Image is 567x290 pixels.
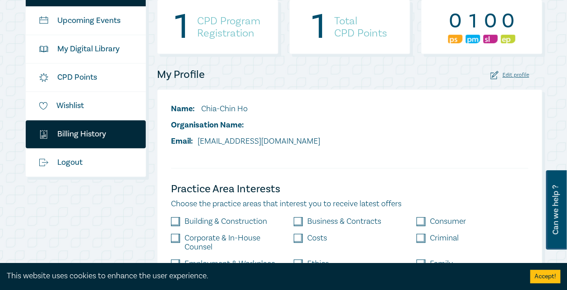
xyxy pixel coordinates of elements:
div: 1 [175,15,188,39]
label: Business & Contracts [307,217,381,226]
a: Wishlist [26,92,146,120]
img: Professional Skills [448,35,462,43]
div: 0 [483,9,498,33]
label: Costs [307,234,327,243]
span: Organisation Name: [171,120,244,130]
label: Consumer [430,217,466,226]
h4: Practice Area Interests [171,182,528,196]
div: Edit profile [490,71,529,79]
div: This website uses cookies to enhance the user experience. [7,270,516,282]
label: Employment & Workplace Relations [184,259,283,277]
img: Practice Management & Business Skills [466,35,480,43]
span: Can we help ? [551,176,560,244]
label: Family [430,259,453,268]
div: 0 [448,9,462,33]
div: 1 [466,9,480,33]
tspan: $ [41,131,43,136]
div: 0 [501,9,515,33]
img: Substantive Law [483,35,498,43]
img: Ethics & Professional Responsibility [501,35,515,43]
label: Corporate & In-House Counsel [184,234,283,252]
label: Criminal [430,234,459,243]
label: Ethics [307,259,329,268]
span: Name: [171,104,195,114]
a: $Billing History [26,120,146,148]
label: Building & Construction [184,217,267,226]
button: Accept cookies [530,270,560,283]
li: Chia-Chin Ho [171,103,320,115]
p: Choose the practice areas that interest you to receive latest offers [171,198,528,210]
a: Logout [26,149,146,177]
a: Upcoming Events [26,7,146,35]
div: 1 [312,15,325,39]
a: CPD Points [26,63,146,91]
h4: My Profile [157,68,205,82]
a: My Digital Library [26,35,146,63]
li: [EMAIL_ADDRESS][DOMAIN_NAME] [171,136,320,147]
span: Email: [171,136,193,146]
h4: Total CPD Points [334,15,387,39]
h4: CPD Program Registration [197,15,260,39]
